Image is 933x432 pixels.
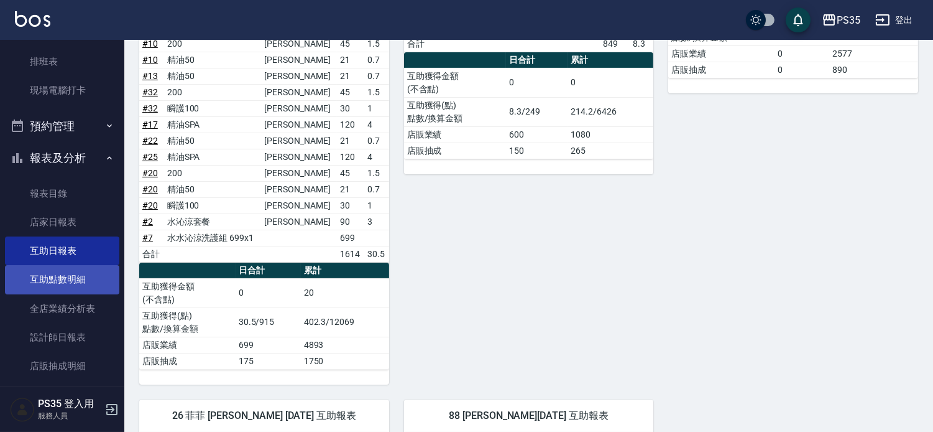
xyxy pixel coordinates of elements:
td: 4 [364,116,389,133]
a: 全店業績分析表 [5,294,119,323]
td: 水沁涼套餐 [164,214,262,230]
td: 120 [337,116,364,133]
button: 預約管理 [5,110,119,143]
td: 店販業績 [404,126,507,143]
td: 45 [337,165,364,181]
td: 21 [337,133,364,149]
td: 合計 [139,246,164,262]
img: Person [10,397,35,422]
td: 0.7 [364,133,389,149]
td: 402.3/12069 [301,308,389,337]
td: 0 [568,68,653,97]
td: 200 [164,165,262,181]
a: #10 [142,39,158,49]
td: [PERSON_NAME] [261,100,337,116]
td: 699 [337,230,364,246]
th: 日合計 [236,263,301,279]
a: 設計師日報表 [5,323,119,352]
td: [PERSON_NAME] [261,197,337,214]
td: 互助獲得(點) 點數/換算金額 [139,308,236,337]
button: 登出 [870,9,918,32]
td: 1 [364,100,389,116]
td: 20 [301,278,389,308]
td: 3 [364,214,389,230]
td: 2577 [829,45,918,62]
td: 店販抽成 [139,353,236,369]
td: 1.5 [364,165,389,181]
div: PS35 [837,12,860,28]
td: 店販抽成 [668,62,774,78]
td: 0 [236,278,301,308]
td: 45 [337,84,364,100]
a: 店家日報表 [5,208,119,237]
td: 200 [164,84,262,100]
h5: PS35 登入用 [38,398,101,410]
td: 互助獲得金額 (不含點) [404,68,507,97]
a: #32 [142,103,158,113]
a: #22 [142,136,158,146]
td: 0 [774,62,830,78]
td: 849 [600,35,630,52]
td: 21 [337,181,364,197]
td: 120 [337,149,364,165]
td: 90 [337,214,364,230]
a: #20 [142,200,158,210]
td: 4893 [301,337,389,353]
td: [PERSON_NAME] [261,68,337,84]
button: save [786,7,811,32]
td: 21 [337,52,364,68]
td: [PERSON_NAME] [261,52,337,68]
button: PS35 [817,7,865,33]
td: 200 [164,35,262,52]
td: 30.5 [364,246,389,262]
td: [PERSON_NAME] [261,35,337,52]
td: 1614 [337,246,364,262]
th: 日合計 [506,52,568,68]
table: a dense table [139,263,389,370]
td: 0.7 [364,68,389,84]
td: 150 [506,143,568,159]
td: [PERSON_NAME] [261,116,337,133]
a: #7 [142,233,153,243]
td: 精油50 [164,68,262,84]
td: 1 [364,197,389,214]
a: #20 [142,168,158,178]
td: [PERSON_NAME] [261,181,337,197]
td: 30 [337,197,364,214]
td: [PERSON_NAME] [261,214,337,230]
a: 店販抽成明細 [5,352,119,380]
p: 服務人員 [38,410,101,421]
td: 互助獲得(點) 點數/換算金額 [404,97,507,126]
td: [PERSON_NAME] [261,84,337,100]
td: 890 [829,62,918,78]
td: 精油50 [164,133,262,149]
td: 水水沁涼洗護組 699x1 [164,230,262,246]
td: 瞬護100 [164,197,262,214]
td: [PERSON_NAME] [261,165,337,181]
td: 1.5 [364,84,389,100]
a: 排班表 [5,47,119,76]
td: 精油50 [164,52,262,68]
th: 累計 [301,263,389,279]
td: 1080 [568,126,653,143]
td: [PERSON_NAME] [261,133,337,149]
td: 精油SPA [164,149,262,165]
td: 0.7 [364,52,389,68]
td: 600 [506,126,568,143]
th: 累計 [568,52,653,68]
a: 現場電腦打卡 [5,76,119,105]
a: #20 [142,184,158,194]
span: 88 [PERSON_NAME][DATE] 互助報表 [419,410,639,422]
td: 214.2/6426 [568,97,653,126]
a: #25 [142,152,158,162]
td: 1.5 [364,35,389,52]
a: 報表目錄 [5,179,119,208]
td: 店販抽成 [404,143,507,159]
td: 30.5/915 [236,308,301,337]
a: #10 [142,55,158,65]
td: 30 [337,100,364,116]
a: 互助日報表 [5,237,119,265]
td: 合計 [404,35,434,52]
td: 45 [337,35,364,52]
td: 699 [236,337,301,353]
